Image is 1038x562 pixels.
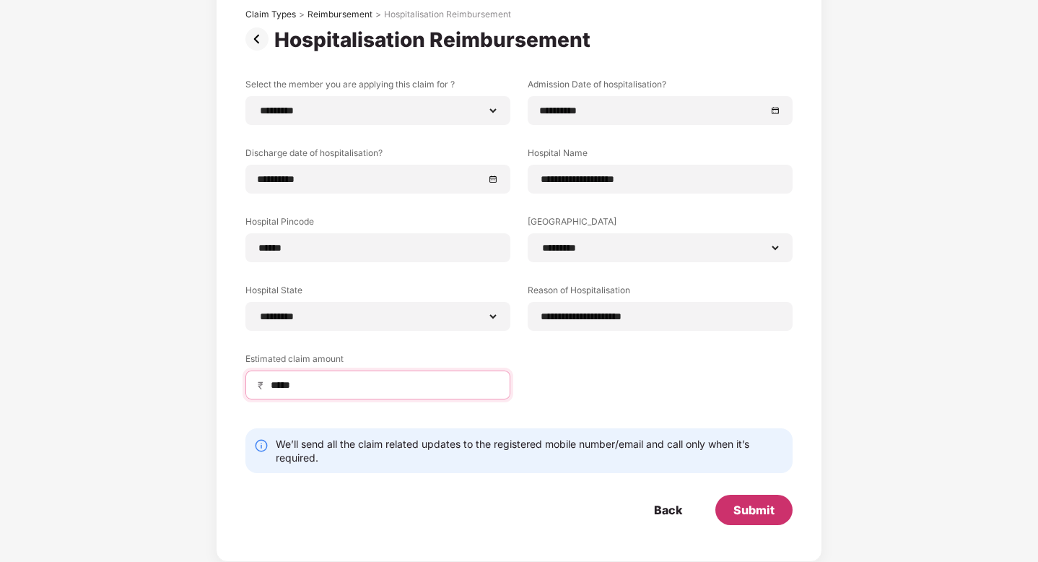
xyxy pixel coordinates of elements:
div: Claim Types [245,9,296,20]
img: svg+xml;base64,PHN2ZyBpZD0iUHJldi0zMngzMiIgeG1sbnM9Imh0dHA6Ly93d3cudzMub3JnLzIwMDAvc3ZnIiB3aWR0aD... [245,27,274,51]
div: > [299,9,305,20]
label: Hospital State [245,284,510,302]
label: Discharge date of hospitalisation? [245,147,510,165]
label: Hospital Name [528,147,793,165]
label: Reason of Hospitalisation [528,284,793,302]
label: Select the member you are applying this claim for ? [245,78,510,96]
div: We’ll send all the claim related updates to the registered mobile number/email and call only when... [276,437,784,464]
img: svg+xml;base64,PHN2ZyBpZD0iSW5mby0yMHgyMCIgeG1sbnM9Imh0dHA6Ly93d3cudzMub3JnLzIwMDAvc3ZnIiB3aWR0aD... [254,438,269,453]
div: Hospitalisation Reimbursement [274,27,596,52]
label: Admission Date of hospitalisation? [528,78,793,96]
div: Hospitalisation Reimbursement [384,9,511,20]
div: > [375,9,381,20]
label: [GEOGRAPHIC_DATA] [528,215,793,233]
div: Reimbursement [308,9,372,20]
span: ₹ [258,379,269,392]
div: Submit [733,502,775,518]
div: Back [654,502,682,518]
label: Hospital Pincode [245,215,510,233]
label: Estimated claim amount [245,353,510,371]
